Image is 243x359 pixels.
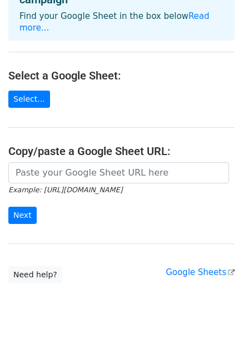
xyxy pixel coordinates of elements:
[8,69,235,82] h4: Select a Google Sheet:
[8,266,62,283] a: Need help?
[187,306,243,359] iframe: Chat Widget
[19,11,224,34] p: Find your Google Sheet in the box below
[166,267,235,277] a: Google Sheets
[8,207,37,224] input: Next
[8,144,235,158] h4: Copy/paste a Google Sheet URL:
[8,162,229,183] input: Paste your Google Sheet URL here
[8,186,122,194] small: Example: [URL][DOMAIN_NAME]
[19,11,210,33] a: Read more...
[8,91,50,108] a: Select...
